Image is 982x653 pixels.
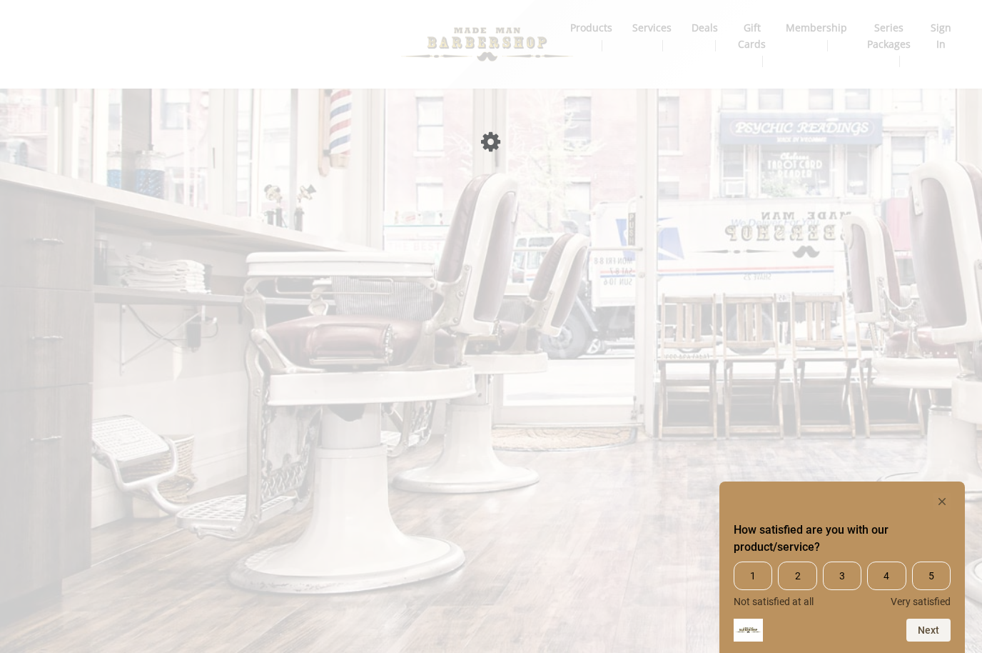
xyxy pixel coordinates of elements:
[734,522,951,556] h2: How satisfied are you with our product/service? Select an option from 1 to 5, with 1 being Not sa...
[891,596,951,607] span: Very satisfied
[734,596,814,607] span: Not satisfied at all
[734,493,951,642] div: How satisfied are you with our product/service? Select an option from 1 to 5, with 1 being Not sa...
[906,619,951,642] button: Next question
[912,562,951,590] span: 5
[823,562,861,590] span: 3
[867,562,906,590] span: 4
[778,562,816,590] span: 2
[734,562,951,607] div: How satisfied are you with our product/service? Select an option from 1 to 5, with 1 being Not sa...
[933,493,951,510] button: Hide survey
[734,562,772,590] span: 1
